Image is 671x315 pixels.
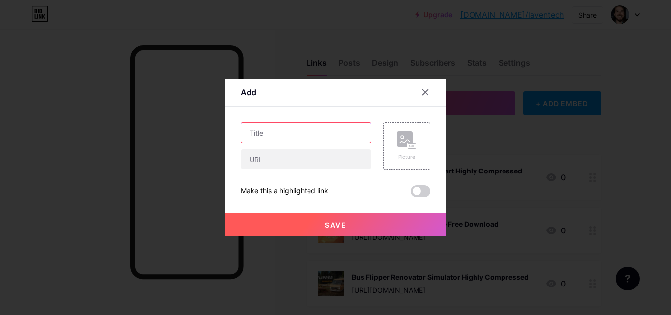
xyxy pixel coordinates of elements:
input: Title [241,123,371,143]
button: Save [225,213,446,236]
div: Picture [397,153,417,161]
span: Save [325,221,347,229]
input: URL [241,149,371,169]
div: Make this a highlighted link [241,185,328,197]
div: Add [241,86,256,98]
